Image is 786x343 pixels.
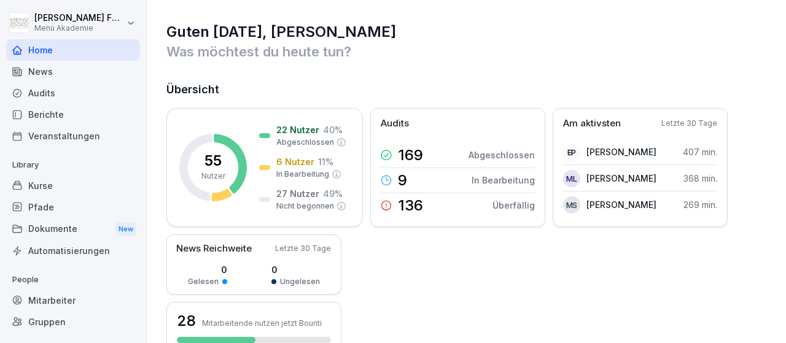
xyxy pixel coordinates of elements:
[271,263,320,276] p: 0
[276,201,334,212] p: Nicht begonnen
[318,155,333,168] p: 11 %
[563,117,621,131] p: Am aktivsten
[6,290,140,311] a: Mitarbeiter
[563,144,580,161] div: EP
[398,173,407,188] p: 9
[381,117,409,131] p: Audits
[6,218,140,241] a: DokumenteNew
[6,196,140,218] a: Pfade
[204,153,222,168] p: 55
[492,199,535,212] p: Überfällig
[6,155,140,175] p: Library
[201,171,225,182] p: Nutzer
[115,222,136,236] div: New
[6,218,140,241] div: Dokumente
[6,311,140,333] a: Gruppen
[398,198,423,213] p: 136
[586,198,656,211] p: [PERSON_NAME]
[6,61,140,82] a: News
[683,172,717,185] p: 368 min.
[6,240,140,261] a: Automatisierungen
[202,318,322,328] p: Mitarbeitende nutzen jetzt Bounti
[280,276,320,287] p: Ungelesen
[469,148,535,161] p: Abgeschlossen
[586,145,656,158] p: [PERSON_NAME]
[276,137,334,148] p: Abgeschlossen
[188,276,219,287] p: Gelesen
[34,13,124,23] p: [PERSON_NAME] Faschon
[683,198,717,211] p: 269 min.
[276,155,314,168] p: 6 Nutzer
[563,196,580,214] div: MS
[276,169,329,180] p: In Bearbeitung
[6,82,140,104] a: Audits
[6,104,140,125] a: Berichte
[166,81,768,98] h2: Übersicht
[586,172,656,185] p: [PERSON_NAME]
[661,118,717,129] p: Letzte 30 Tage
[563,170,580,187] div: ML
[6,270,140,290] p: People
[34,24,124,33] p: Menü Akademie
[275,243,331,254] p: Letzte 30 Tage
[176,242,252,256] p: News Reichweite
[177,310,196,331] h3: 28
[276,187,319,200] p: 27 Nutzer
[276,123,319,136] p: 22 Nutzer
[472,174,535,187] p: In Bearbeitung
[188,263,227,276] p: 0
[6,39,140,61] a: Home
[323,123,343,136] p: 40 %
[6,125,140,147] a: Veranstaltungen
[683,145,717,158] p: 407 min.
[323,187,343,200] p: 49 %
[398,148,423,163] p: 169
[166,42,768,61] p: Was möchtest du heute tun?
[6,175,140,196] a: Kurse
[166,22,768,42] h1: Guten [DATE], [PERSON_NAME]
